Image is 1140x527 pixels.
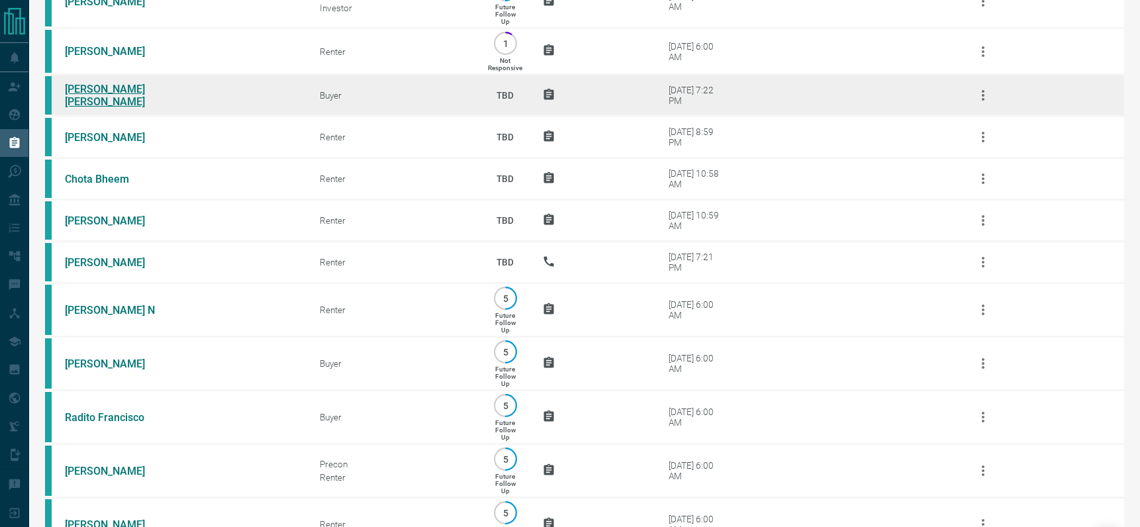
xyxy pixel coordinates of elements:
[500,454,510,464] p: 5
[320,132,468,142] div: Renter
[669,407,725,428] div: [DATE] 6:00 AM
[45,392,52,442] div: condos.ca
[488,244,522,280] p: TBD
[45,76,52,115] div: condos.ca
[45,201,52,240] div: condos.ca
[500,293,510,303] p: 5
[500,38,510,48] p: 1
[669,168,725,189] div: [DATE] 10:58 AM
[320,305,468,315] div: Renter
[320,3,468,13] div: Investor
[669,210,725,231] div: [DATE] 10:59 AM
[45,118,52,156] div: condos.ca
[669,41,725,62] div: [DATE] 6:00 AM
[320,173,468,184] div: Renter
[488,77,522,113] p: TBD
[320,358,468,369] div: Buyer
[320,215,468,226] div: Renter
[65,465,164,477] a: [PERSON_NAME]
[65,45,164,58] a: [PERSON_NAME]
[45,160,52,198] div: condos.ca
[488,203,522,238] p: TBD
[669,126,725,148] div: [DATE] 8:59 PM
[495,3,516,25] p: Future Follow Up
[320,459,468,469] div: Precon
[488,161,522,197] p: TBD
[45,243,52,281] div: condos.ca
[669,299,725,320] div: [DATE] 6:00 AM
[45,338,52,389] div: condos.ca
[669,252,725,273] div: [DATE] 7:21 PM
[320,46,468,57] div: Renter
[495,473,516,495] p: Future Follow Up
[65,256,164,269] a: [PERSON_NAME]
[45,285,52,335] div: condos.ca
[65,83,164,108] a: [PERSON_NAME] [PERSON_NAME]
[488,119,522,155] p: TBD
[320,412,468,422] div: Buyer
[500,508,510,518] p: 5
[500,401,510,410] p: 5
[45,30,52,73] div: condos.ca
[65,411,164,424] a: Radito Francisco
[320,472,468,483] div: Renter
[495,419,516,441] p: Future Follow Up
[320,90,468,101] div: Buyer
[669,460,725,481] div: [DATE] 6:00 AM
[495,312,516,334] p: Future Follow Up
[500,347,510,357] p: 5
[65,131,164,144] a: [PERSON_NAME]
[65,358,164,370] a: [PERSON_NAME]
[65,304,164,316] a: [PERSON_NAME] N
[65,215,164,227] a: [PERSON_NAME]
[65,173,164,185] a: Chota Bheem
[669,85,725,106] div: [DATE] 7:22 PM
[488,57,522,72] p: Not Responsive
[495,365,516,387] p: Future Follow Up
[669,353,725,374] div: [DATE] 6:00 AM
[45,446,52,496] div: condos.ca
[320,257,468,267] div: Renter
